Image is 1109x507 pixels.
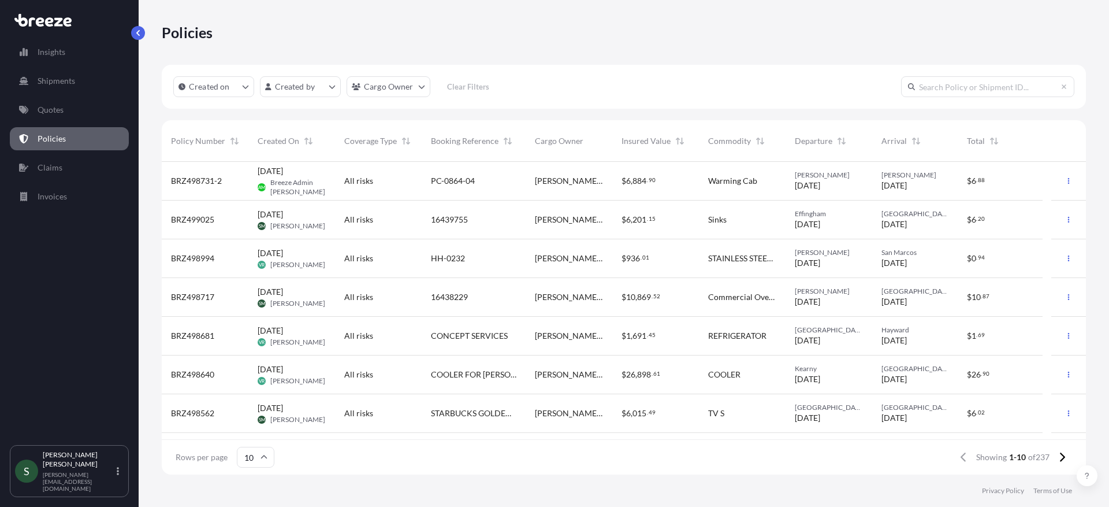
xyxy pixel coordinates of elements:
span: . [641,256,642,260]
a: Policies [10,127,129,150]
span: $ [967,254,972,262]
span: [DATE] [881,296,907,308]
span: 90 [649,178,656,182]
span: $ [967,371,972,379]
span: $ [967,293,972,301]
button: Sort [835,134,849,148]
span: 1 [626,332,631,340]
span: [GEOGRAPHIC_DATA] [881,209,948,219]
a: Invoices [10,185,129,208]
span: [DATE] [881,219,907,230]
p: Clear Filters [447,81,489,92]
span: [GEOGRAPHIC_DATA] [881,287,948,296]
span: [PERSON_NAME] Logistics [535,253,603,264]
span: 49 [649,410,656,415]
span: [DATE] [881,180,907,191]
span: 6 [972,216,976,224]
span: [PERSON_NAME] [881,171,948,180]
span: STARBUCKS GOLDEN GROVE (SMF) | [PERSON_NAME] MARKETING | PO#53807-PRODUCT / 53809-FREIGHT [431,408,516,419]
span: [PERSON_NAME] Logistics [535,330,603,342]
span: 52 [653,294,660,298]
span: SM [259,298,265,309]
span: . [647,178,648,182]
span: PC-0864-04 [431,175,475,187]
span: STAINLESS STEEL SHROUD [708,253,776,264]
span: 15 [649,217,656,221]
span: 88 [978,178,985,182]
span: [DATE] [795,180,820,191]
p: Created on [189,81,230,92]
button: Sort [228,134,241,148]
span: 69 [978,333,985,337]
span: [DATE] [258,286,283,298]
a: Privacy Policy [982,486,1024,495]
span: 201 [632,216,646,224]
span: 16439755 [431,214,468,225]
span: Breeze Admin [PERSON_NAME] [270,178,326,197]
span: BRZ498717 [171,291,214,303]
p: Policies [162,23,213,42]
span: S [24,465,29,477]
span: BRZ498994 [171,253,214,264]
span: [PERSON_NAME] [270,376,325,386]
span: 10 [972,293,981,301]
span: All risks [344,214,373,225]
button: createdBy Filter options [260,76,341,97]
span: [GEOGRAPHIC_DATA] [795,325,863,335]
span: 26 [972,371,981,379]
span: , [631,216,632,224]
span: 6 [626,177,631,185]
span: 691 [632,332,646,340]
span: COOLER [708,369,740,380]
span: Created On [258,135,299,147]
span: $ [967,216,972,224]
span: BRZ498731-2 [171,175,222,187]
span: Effingham [795,209,863,219]
p: Policies [38,133,66,145]
button: Sort [399,134,413,148]
span: [DATE] [258,325,283,336]
span: 6 [972,177,976,185]
span: . [976,410,977,415]
span: Warming Cab [708,175,757,187]
span: 6 [626,216,631,224]
span: $ [622,332,626,340]
span: Coverage Type [344,135,397,147]
span: Arrival [881,135,907,147]
a: Shipments [10,69,129,92]
span: , [635,293,637,301]
span: [PERSON_NAME] Logistics [535,291,603,303]
span: Commercial Ovens [708,291,776,303]
span: All risks [344,330,373,342]
button: Clear Filters [436,77,501,96]
span: $ [967,177,972,185]
span: . [981,294,982,298]
span: [DATE] [795,373,820,385]
span: BRZ498640 [171,369,214,380]
span: . [981,372,982,376]
input: Search Policy or Shipment ID... [901,76,1074,97]
span: . [647,333,648,337]
span: [DATE] [881,373,907,385]
span: , [631,332,632,340]
span: . [647,410,648,415]
span: 26 [626,371,635,379]
span: [DATE] [258,364,283,375]
span: REFRIGERATOR [708,330,766,342]
span: 01 [642,256,649,260]
span: [DATE] [258,247,283,259]
span: SM [259,220,265,232]
p: [PERSON_NAME][EMAIL_ADDRESS][DOMAIN_NAME] [43,471,114,492]
button: Sort [753,134,767,148]
span: All risks [344,175,373,187]
span: Hayward [881,325,948,335]
span: . [652,294,653,298]
p: Terms of Use [1033,486,1072,495]
span: . [976,333,977,337]
span: 87 [983,294,989,298]
span: $ [622,216,626,224]
span: , [635,371,637,379]
span: 898 [637,371,651,379]
span: CONCEPT SERVICES [431,330,508,342]
a: Claims [10,156,129,179]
